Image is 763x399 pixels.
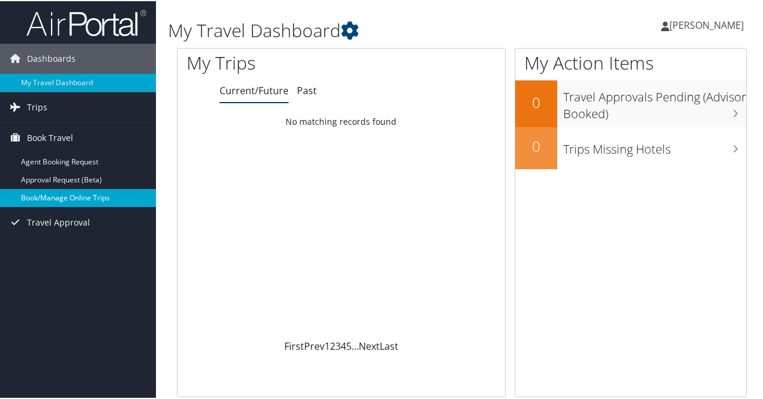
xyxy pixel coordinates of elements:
a: 2 [330,338,335,352]
span: [PERSON_NAME] [669,17,744,31]
span: Book Travel [27,122,73,152]
a: 5 [346,338,352,352]
a: 1 [325,338,330,352]
h3: Trips Missing Hotels [563,134,746,157]
a: Past [297,83,317,96]
h3: Travel Approvals Pending (Advisor Booked) [563,82,746,121]
td: No matching records found [178,110,505,131]
h2: 0 [515,91,557,112]
a: 0Trips Missing Hotels [515,126,746,168]
h1: My Trips [187,49,359,74]
h1: My Action Items [515,49,746,74]
a: First [284,338,304,352]
span: Dashboards [27,43,76,73]
h1: My Travel Dashboard [168,17,560,42]
a: Prev [304,338,325,352]
a: Current/Future [220,83,289,96]
a: Next [359,338,380,352]
span: Travel Approval [27,206,90,236]
a: 3 [335,338,341,352]
a: Last [380,338,398,352]
span: … [352,338,359,352]
img: airportal-logo.png [26,8,146,36]
a: 4 [341,338,346,352]
h2: 0 [515,135,557,155]
a: [PERSON_NAME] [661,6,756,42]
a: 0Travel Approvals Pending (Advisor Booked) [515,79,746,125]
span: Trips [27,91,47,121]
